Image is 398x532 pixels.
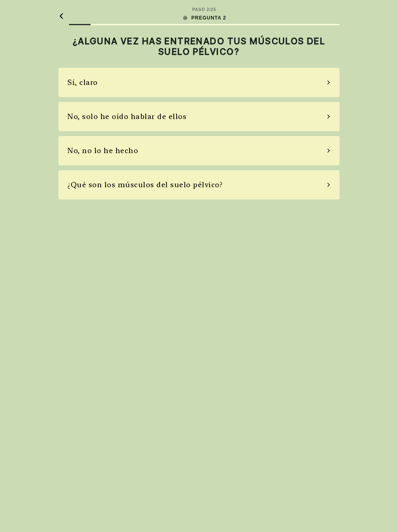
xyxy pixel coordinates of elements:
div: ¿Qué son los músculos del suelo pélvico? [67,179,223,190]
div: Sí, claro [67,77,98,88]
div: No, solo he oído hablar de ellos [67,111,186,122]
div: PASO 2 / 25 [193,6,216,13]
div: No, no lo he hecho [67,145,138,156]
div: PREGUNTA 2 [182,14,226,22]
h2: ¿ALGUNA VEZ HAS ENTRENADO TUS MÚSCULOS DEL SUELO PÉLVICO? [58,36,340,57]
